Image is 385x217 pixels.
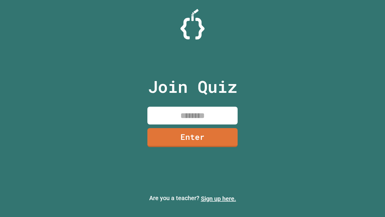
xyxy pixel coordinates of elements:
iframe: chat widget [335,167,379,192]
a: Enter [147,128,238,147]
p: Are you a teacher? [5,193,380,203]
p: Join Quiz [148,74,237,99]
img: Logo.svg [180,9,205,39]
iframe: chat widget [360,193,379,211]
a: Sign up here. [201,195,236,202]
